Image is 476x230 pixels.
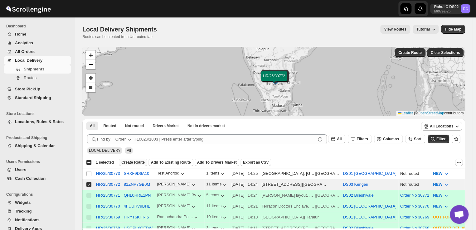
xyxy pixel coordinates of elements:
[357,137,368,141] span: Filters
[15,58,42,63] span: Local Delivery
[4,207,71,216] button: Tracking
[4,141,71,150] button: Shipping & Calendar
[4,30,71,39] button: Home
[261,170,314,177] div: [GEOGRAPHIC_DATA], [GEOGRAPHIC_DATA]
[343,182,368,187] button: DS03 Kengeri
[157,214,199,221] button: Ramachandra Pol...
[206,182,228,188] button: 11 items
[270,76,279,83] img: Marker
[270,76,280,83] img: Marker
[119,159,147,166] button: Create Route
[396,111,465,116] div: © contributors
[86,74,95,83] a: Draw a polygon
[4,39,71,47] button: Analytics
[15,95,51,100] span: Standard Shipping
[231,170,258,177] div: [DATE] | 14:25
[271,78,280,84] img: Marker
[157,182,197,188] button: [PERSON_NAME]
[96,215,120,219] button: HR/25/30769
[89,51,93,59] span: +
[4,117,71,126] button: Locations, Rules & Rates
[96,171,120,176] button: HR/25/30773
[15,49,35,54] span: All Orders
[89,148,120,153] span: LOCAL DELIVERY
[96,193,120,198] button: HR/25/30771
[125,123,144,128] span: Not routed
[15,32,26,36] span: Home
[433,193,442,198] span: NEW
[148,159,193,166] button: Add To Existing Route
[151,160,191,165] span: Add To Existing Route
[430,4,470,14] button: User menu
[86,83,95,92] a: Draw a rectangle
[15,167,26,172] span: Users
[82,26,157,33] span: Local Delivery Shipments
[429,180,453,189] button: NEW
[400,215,429,219] button: Order No 30769
[413,25,439,34] button: Tutorial
[343,204,396,208] button: DS01 [GEOGRAPHIC_DATA]
[400,170,429,177] div: Not routed
[112,134,136,144] button: Order
[15,119,64,124] span: Locations, Rules & Rates
[4,65,71,74] button: Shipments
[434,9,459,13] p: b607ea-2b
[384,27,406,32] span: View Routes
[157,171,186,177] button: Test Android
[6,111,72,116] span: Store Locations
[270,76,279,83] img: Marker
[149,122,182,130] button: Claimable
[15,87,40,91] span: Store PickUp
[421,122,462,131] button: All Locations
[6,159,72,164] span: Users Permissions
[4,198,71,207] button: Widgets
[82,34,159,39] p: Routes can be created from Un-routed tab
[15,209,32,213] span: Tracking
[134,134,316,144] input: #1002,#1003 | Press enter after typing
[206,193,226,199] button: 5 items
[428,135,449,143] button: Filter
[187,123,225,128] span: Not in drivers market
[206,171,226,177] div: 1 items
[157,193,202,199] div: [PERSON_NAME] Bv
[206,204,228,210] button: 11 items
[316,203,339,209] div: [GEOGRAPHIC_DATA]
[231,214,258,220] div: [DATE] | 14:13
[400,181,429,188] div: Not routed
[380,25,410,34] button: view route
[427,48,464,57] button: Clear Selections
[337,137,342,141] span: All
[157,214,193,219] div: Ramachandra Pol...
[303,181,326,188] div: [GEOGRAPHIC_DATA]
[153,123,178,128] span: Drivers Market
[6,192,72,197] span: Configurations
[157,204,197,210] button: [PERSON_NAME]
[124,182,150,187] button: 81ZNP7GB0M
[15,200,31,205] span: Widgets
[124,193,151,198] button: QHL0HRE1PN
[197,160,237,165] span: Add To Drivers Market
[97,136,110,142] span: Find by
[305,214,319,220] div: Haralur
[398,50,422,55] span: Create Route
[400,193,429,198] button: Order No 30771
[96,182,120,187] div: HR/25/30772
[348,135,372,143] button: Filters
[395,48,425,57] button: Create Route
[15,176,46,181] span: Cash Collection
[414,137,421,141] span: Sort
[343,171,396,176] button: DS01 [GEOGRAPHIC_DATA]
[24,67,44,71] span: Shipments
[434,4,459,9] p: Rahul C DS02
[414,111,415,115] span: |
[15,41,33,45] span: Analytics
[86,50,95,60] a: Zoom in
[15,143,55,148] span: Shipping & Calendar
[4,165,71,174] button: Users
[124,215,149,219] button: HRYT6KHRI5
